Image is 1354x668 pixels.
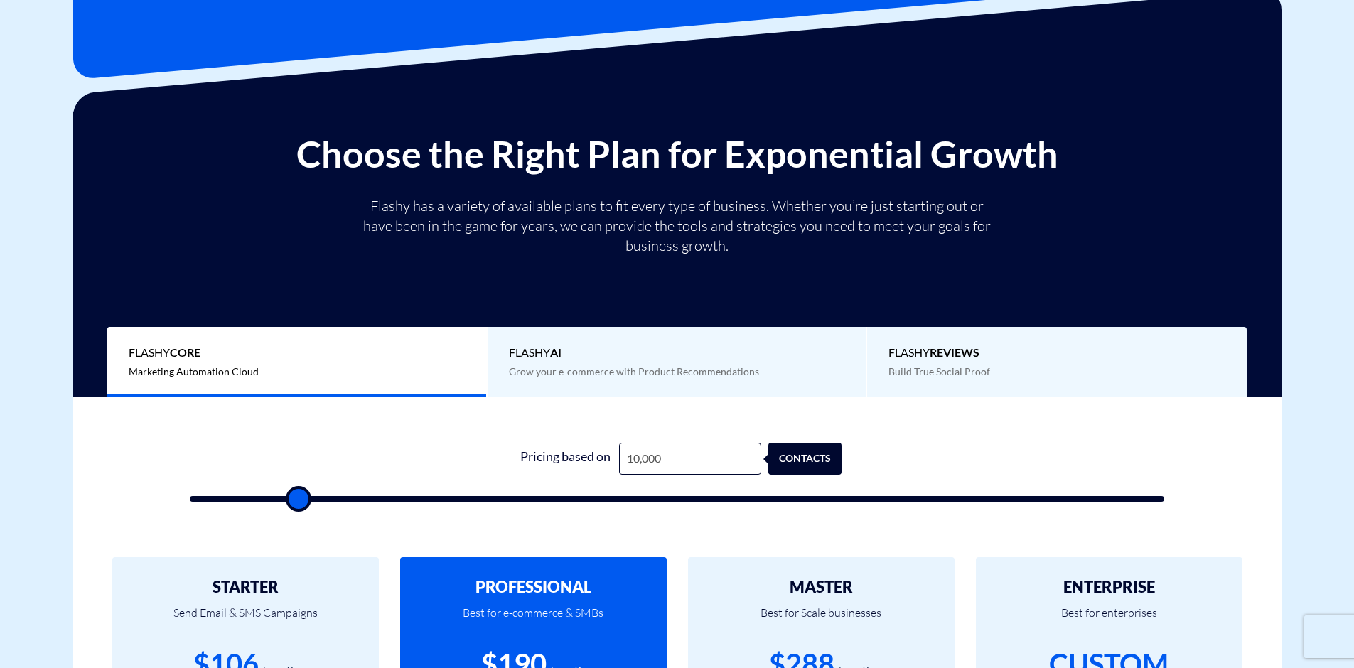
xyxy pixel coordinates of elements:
[421,596,645,644] p: Best for e-commerce & SMBs
[780,443,854,475] div: contacts
[709,578,933,596] h2: MASTER
[512,443,619,475] div: Pricing based on
[358,196,997,256] p: Flashy has a variety of available plans to fit every type of business. Whether you’re just starti...
[930,345,979,359] b: REVIEWS
[997,596,1221,644] p: Best for enterprises
[709,596,933,644] p: Best for Scale businesses
[134,596,358,644] p: Send Email & SMS Campaigns
[170,345,200,359] b: Core
[129,365,259,377] span: Marketing Automation Cloud
[129,345,465,361] span: Flashy
[134,578,358,596] h2: STARTER
[888,345,1225,361] span: Flashy
[997,578,1221,596] h2: ENTERPRISE
[509,365,759,377] span: Grow your e-commerce with Product Recommendations
[888,365,990,377] span: Build True Social Proof
[421,578,645,596] h2: PROFESSIONAL
[550,345,562,359] b: AI
[509,345,845,361] span: Flashy
[84,134,1271,174] h2: Choose the Right Plan for Exponential Growth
